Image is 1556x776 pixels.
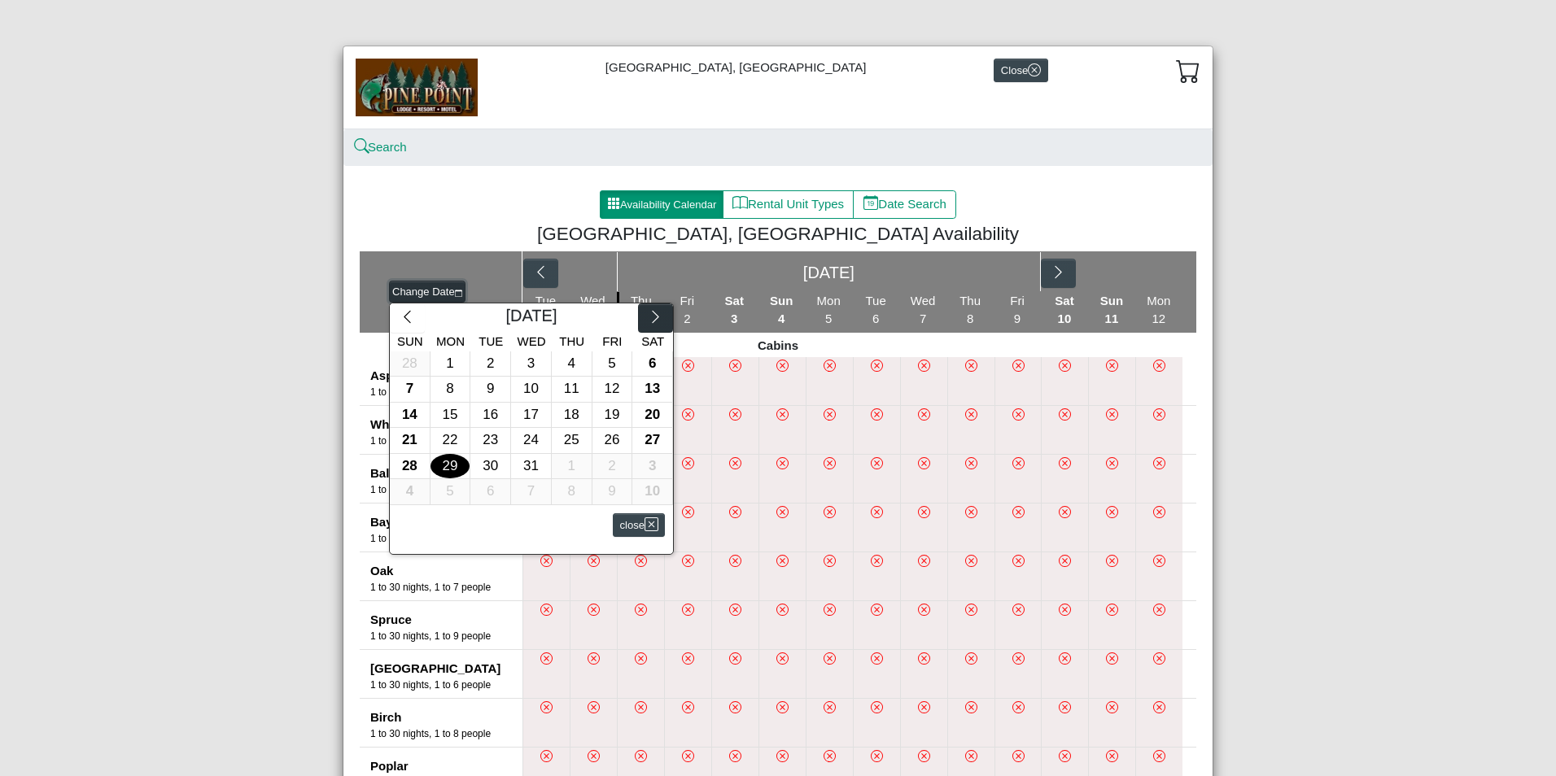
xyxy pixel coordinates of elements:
button: 10 [511,377,552,403]
button: 2 [470,351,511,377]
button: 7 [390,377,431,403]
button: 21 [390,428,431,454]
div: 16 [470,403,510,428]
div: 7 [511,479,551,504]
div: 6 [632,351,672,377]
button: 17 [511,403,552,429]
button: 3 [511,351,552,377]
div: 18 [552,403,592,428]
button: 12 [592,377,633,403]
button: 15 [431,403,471,429]
div: 27 [632,428,672,453]
button: 30 [470,454,511,480]
div: 1 [552,454,592,479]
button: 26 [592,428,633,454]
button: 6 [470,479,511,505]
span: Mon [436,334,465,348]
div: 29 [431,454,470,479]
button: 4 [552,351,592,377]
span: Thu [559,334,584,348]
button: 18 [552,403,592,429]
div: 11 [552,377,592,402]
button: 14 [390,403,431,429]
button: 9 [592,479,633,505]
div: 22 [431,428,470,453]
div: 5 [431,479,470,504]
button: 5 [592,351,633,377]
button: 11 [552,377,592,403]
div: 7 [390,377,430,402]
button: 23 [470,428,511,454]
button: 7 [511,479,552,505]
div: 2 [592,454,632,479]
span: Sun [397,334,423,348]
button: 29 [431,454,471,480]
div: 4 [552,351,592,377]
div: 31 [511,454,551,479]
div: 13 [632,377,672,402]
button: 27 [632,428,673,454]
div: [DATE] [425,303,638,333]
div: 28 [390,351,430,377]
div: 24 [511,428,551,453]
button: 8 [552,479,592,505]
span: Tue [479,334,503,348]
svg: chevron right [648,309,663,325]
div: 3 [632,454,672,479]
button: 10 [632,479,673,505]
button: 2 [592,454,633,480]
span: Sat [641,334,664,348]
button: 4 [390,479,431,505]
div: 12 [592,377,632,402]
span: Fri [602,334,622,348]
div: 2 [470,351,510,377]
button: 8 [431,377,471,403]
div: 3 [511,351,551,377]
button: 16 [470,403,511,429]
div: 20 [632,403,672,428]
div: 9 [470,377,510,402]
div: 28 [390,454,430,479]
div: 6 [470,479,510,504]
div: 10 [511,377,551,402]
button: 31 [511,454,552,480]
button: 28 [390,351,431,377]
div: 30 [470,454,510,479]
div: 23 [470,428,510,453]
div: 1 [431,351,470,377]
button: 25 [552,428,592,454]
button: closex square [613,513,665,537]
svg: x square [645,517,658,530]
button: chevron right [638,303,673,333]
button: 22 [431,428,471,454]
button: 19 [592,403,633,429]
svg: chevron left [400,309,415,325]
button: 20 [632,403,673,429]
div: 21 [390,428,430,453]
button: chevron left [390,303,425,333]
div: 26 [592,428,632,453]
div: 15 [431,403,470,428]
button: 6 [632,351,673,377]
div: 19 [592,403,632,428]
button: 1 [431,351,471,377]
div: 25 [552,428,592,453]
div: 17 [511,403,551,428]
button: 28 [390,454,431,480]
button: 24 [511,428,552,454]
div: 9 [592,479,632,504]
span: Wed [518,334,546,348]
div: 5 [592,351,632,377]
button: 9 [470,377,511,403]
button: 13 [632,377,673,403]
button: 5 [431,479,471,505]
div: 8 [431,377,470,402]
button: 3 [632,454,673,480]
button: 1 [552,454,592,480]
div: 10 [632,479,672,504]
div: 14 [390,403,430,428]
